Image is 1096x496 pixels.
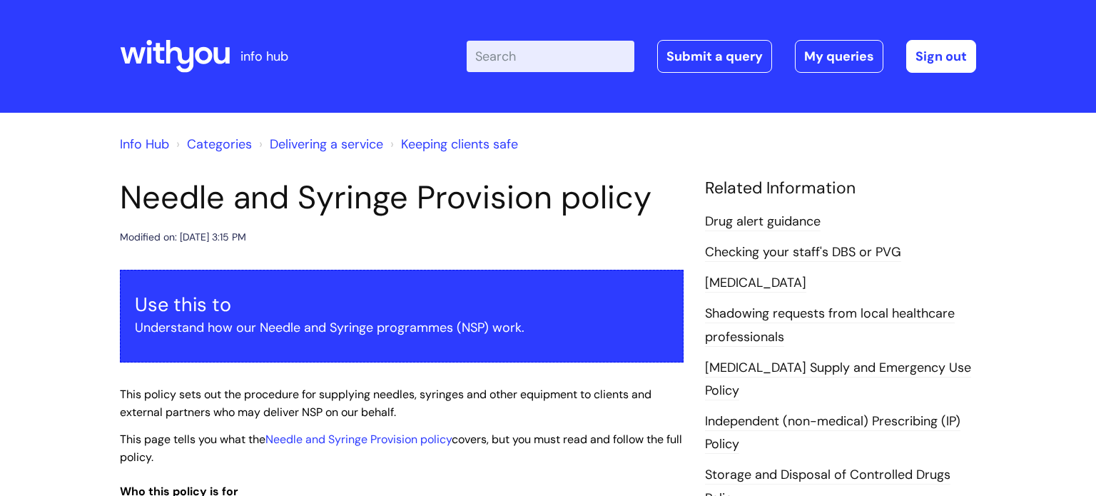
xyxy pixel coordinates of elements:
p: Understand how our Needle and Syringe programmes (NSP) work. [135,316,669,339]
a: Delivering a service [270,136,383,153]
input: Search [467,41,634,72]
a: My queries [795,40,883,73]
h4: Related Information [705,178,976,198]
a: [MEDICAL_DATA] [705,274,806,293]
span: This policy sets out the procedure for supplying needles, syringes and other equipment to clients... [120,387,651,420]
li: Delivering a service [255,133,383,156]
li: Solution home [173,133,252,156]
a: Submit a query [657,40,772,73]
a: Keeping clients safe [401,136,518,153]
a: Sign out [906,40,976,73]
a: Categories [187,136,252,153]
a: Needle and Syringe Provision policy [265,432,452,447]
a: [MEDICAL_DATA] Supply and Emergency Use Policy [705,359,971,400]
h1: Needle and Syringe Provision policy [120,178,684,217]
p: info hub [240,45,288,68]
a: Shadowing requests from local healthcare professionals [705,305,955,346]
a: Drug alert guidance [705,213,821,231]
a: Checking your staff's DBS or PVG [705,243,901,262]
div: Modified on: [DATE] 3:15 PM [120,228,246,246]
a: Info Hub [120,136,169,153]
a: Independent (non-medical) Prescribing (IP) Policy [705,413,960,454]
div: | - [467,40,976,73]
h3: Use this to [135,293,669,316]
span: This page tells you what the covers, but you must read and follow the full policy. [120,432,682,465]
li: Keeping clients safe [387,133,518,156]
